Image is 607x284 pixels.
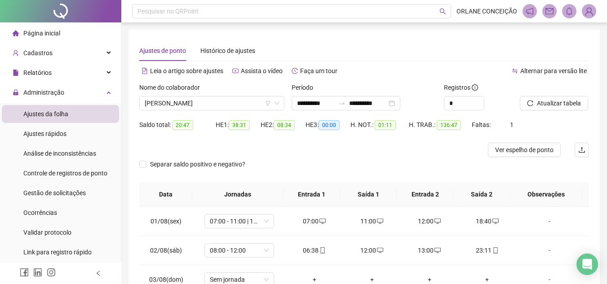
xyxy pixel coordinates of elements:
[472,84,478,91] span: info-circle
[306,120,350,130] div: HE 3:
[350,120,409,130] div: H. NOT.:
[95,270,102,276] span: left
[274,120,295,130] span: 08:34
[319,120,340,130] span: 00:00
[545,7,554,15] span: mail
[350,216,394,226] div: 11:00
[434,247,441,253] span: desktop
[20,268,29,277] span: facebook
[293,216,336,226] div: 07:00
[192,182,284,207] th: Jornadas
[241,67,283,74] span: Assista o vídeo
[23,89,64,96] span: Administração
[33,268,42,277] span: linkedin
[13,30,19,36] span: home
[23,209,57,216] span: Ocorrências
[472,121,492,128] span: Faltas:
[453,182,510,207] th: Saída 2
[510,121,514,128] span: 1
[265,100,270,106] span: filter
[456,6,517,16] span: ORLANE CONCEIÇÃO
[409,120,472,130] div: H. TRAB.:
[145,96,279,110] span: MARCELO DOS SANTOS LIMA
[23,110,68,118] span: Ajustes da folha
[146,159,249,169] span: Separar saldo positivo e negativo?
[23,189,86,197] span: Gestão de solicitações
[23,69,52,76] span: Relatórios
[408,245,451,255] div: 13:00
[537,98,581,108] span: Atualizar tabela
[444,83,478,92] span: Registros
[23,130,66,137] span: Ajustes rápidos
[150,247,182,254] span: 02/08(sáb)
[376,218,383,224] span: desktop
[319,218,326,224] span: desktop
[139,120,216,130] div: Saldo total:
[518,189,575,199] span: Observações
[139,83,206,92] label: Nome do colaborador
[172,120,193,130] span: 20:47
[523,216,576,226] div: -
[23,229,71,236] span: Validar protocolo
[261,120,306,130] div: HE 2:
[216,120,261,130] div: HE 1:
[376,247,383,253] span: desktop
[292,68,298,74] span: history
[292,83,319,92] label: Período
[142,68,148,74] span: file-text
[465,216,509,226] div: 18:40
[23,170,107,177] span: Controle de registros de ponto
[150,67,223,74] span: Leia o artigo sobre ajustes
[210,244,269,257] span: 08:00 - 12:00
[23,249,92,256] span: Link para registro rápido
[340,182,397,207] th: Saída 1
[13,89,19,96] span: lock
[319,247,326,253] span: mobile
[47,268,56,277] span: instagram
[397,182,453,207] th: Entrada 2
[210,214,269,228] span: 07:00 - 11:00 | 12:00 - 16:00
[338,100,346,107] span: swap-right
[139,182,192,207] th: Data
[492,247,499,253] span: mobile
[293,245,336,255] div: 06:38
[13,50,19,56] span: user-add
[284,182,340,207] th: Entrada 1
[576,253,598,275] div: Open Intercom Messenger
[578,146,585,153] span: upload
[565,7,573,15] span: bell
[512,68,518,74] span: swap
[149,276,183,283] span: 03/08(dom)
[526,7,534,15] span: notification
[465,245,509,255] div: 23:11
[495,145,554,155] span: Ver espelho de ponto
[408,216,451,226] div: 12:00
[338,100,346,107] span: to
[200,47,255,54] span: Histórico de ajustes
[520,96,588,110] button: Atualizar tabela
[300,67,337,74] span: Faça um tour
[23,30,60,37] span: Página inicial
[520,67,587,74] span: Alternar para versão lite
[510,182,582,207] th: Observações
[23,49,53,57] span: Cadastros
[434,218,441,224] span: desktop
[437,120,461,130] span: 136:47
[582,4,596,18] img: 93164
[527,100,533,106] span: reload
[492,218,499,224] span: desktop
[274,100,279,106] span: down
[232,68,239,74] span: youtube
[229,120,250,130] span: 38:31
[350,245,394,255] div: 12:00
[523,245,576,255] div: -
[151,218,182,225] span: 01/08(sex)
[439,8,446,15] span: search
[23,150,96,157] span: Análise de inconsistências
[488,143,561,157] button: Ver espelho de ponto
[139,47,186,54] span: Ajustes de ponto
[375,120,396,130] span: 01:11
[13,70,19,76] span: file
